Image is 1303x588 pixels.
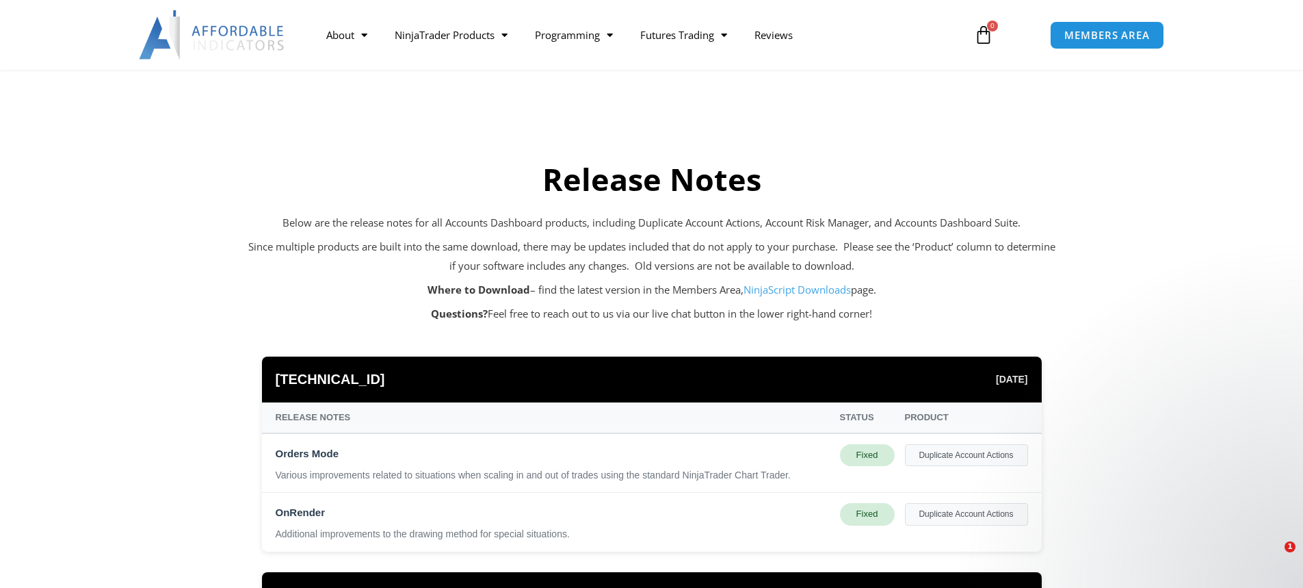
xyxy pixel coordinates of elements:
a: NinjaTrader Products [381,19,521,51]
iframe: Intercom live chat [1256,541,1289,574]
div: Status [840,409,895,426]
span: 1 [1285,541,1295,552]
strong: Where to Download [427,283,530,296]
span: 0 [987,21,998,31]
span: MEMBERS AREA [1064,30,1150,40]
div: Fixed [840,503,895,525]
a: NinjaScript Downloads [743,283,851,296]
span: [DATE] [996,370,1027,388]
p: Feel free to reach out to us via our live chat button in the lower right-hand corner! [248,305,1055,324]
p: Below are the release notes for all Accounts Dashboard products, including Duplicate Account Acti... [248,214,1055,233]
div: Orders Mode [276,444,830,463]
div: Additional improvements to the drawing method for special situations. [276,528,830,541]
img: LogoAI | Affordable Indicators – NinjaTrader [139,10,286,60]
div: Product [905,409,1028,426]
p: – find the latest version in the Members Area, page. [248,281,1055,300]
p: Since multiple products are built into the same download, there may be updates included that do n... [248,238,1055,276]
div: Duplicate Account Actions [905,503,1028,525]
a: Reviews [741,19,806,51]
div: Duplicate Account Actions [905,444,1028,466]
nav: Menu [313,19,958,51]
a: Futures Trading [627,19,741,51]
strong: Questions? [431,307,488,320]
a: About [313,19,381,51]
a: Programming [521,19,627,51]
a: 0 [953,15,1014,55]
a: MEMBERS AREA [1050,21,1164,49]
h2: Release Notes [248,159,1055,200]
div: Fixed [840,444,895,466]
div: OnRender [276,503,830,522]
span: [TECHNICAL_ID] [276,367,385,392]
div: Various improvements related to situations when scaling in and out of trades using the standard N... [276,469,830,483]
div: Release Notes [276,409,830,426]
